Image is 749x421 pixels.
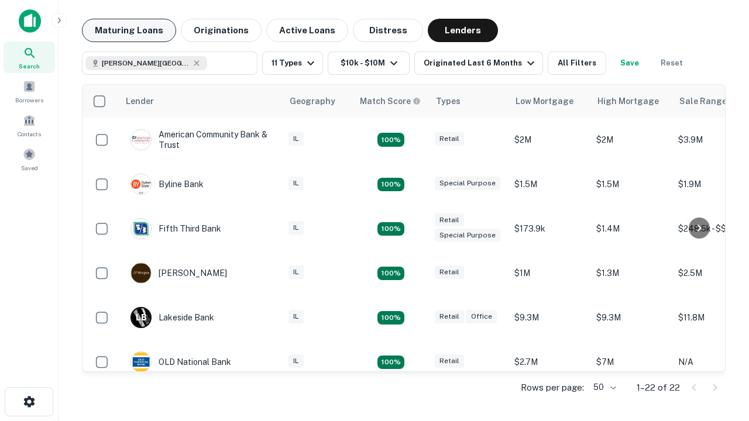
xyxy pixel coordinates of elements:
img: capitalize-icon.png [19,9,41,33]
td: $1.5M [590,162,672,206]
div: 50 [589,379,618,396]
div: Special Purpose [435,177,500,190]
p: 1–22 of 22 [637,381,680,395]
th: High Mortgage [590,85,672,118]
th: Geography [283,85,353,118]
div: Geography [290,94,335,108]
td: $1.4M [590,206,672,251]
div: Retail [435,213,464,227]
button: Maturing Loans [82,19,176,42]
div: Types [436,94,461,108]
td: $1.5M [509,162,590,206]
button: Distress [353,19,423,42]
p: Rows per page: [521,381,584,395]
div: OLD National Bank [130,351,231,372]
th: Types [429,85,509,118]
div: IL [288,354,304,368]
img: picture [131,352,151,372]
div: IL [288,310,304,323]
div: IL [288,132,304,146]
div: American Community Bank & Trust [130,129,271,150]
iframe: Chat Widget [690,327,749,384]
span: Saved [21,163,38,172]
span: Search [19,61,40,71]
span: Contacts [18,129,41,139]
button: All Filters [548,51,606,75]
div: High Mortgage [597,94,659,108]
div: Byline Bank [130,174,204,195]
div: Retail [435,132,464,146]
img: picture [131,130,151,150]
td: $173.9k [509,206,590,251]
a: Contacts [4,109,55,141]
span: Borrowers [15,95,43,105]
img: picture [131,263,151,283]
div: Matching Properties: 2, hasApolloMatch: undefined [377,356,404,370]
div: Lakeside Bank [130,307,214,328]
td: $2M [509,118,590,162]
div: [PERSON_NAME] [130,263,227,284]
th: Capitalize uses an advanced AI algorithm to match your search with the best lender. The match sco... [353,85,429,118]
div: Sale Range [679,94,727,108]
button: 11 Types [262,51,323,75]
div: Retail [435,265,464,279]
div: Retail [435,310,464,323]
a: Borrowers [4,75,55,107]
td: $7M [590,340,672,384]
button: Save your search to get updates of matches that match your search criteria. [611,51,648,75]
img: picture [131,174,151,194]
div: Retail [435,354,464,368]
p: L B [136,312,146,324]
div: Low Mortgage [516,94,573,108]
div: IL [288,265,304,279]
div: Originated Last 6 Months [424,56,538,70]
button: Lenders [428,19,498,42]
div: Fifth Third Bank [130,218,221,239]
td: $1.3M [590,251,672,295]
img: picture [131,219,151,239]
button: Originated Last 6 Months [414,51,543,75]
div: Matching Properties: 2, hasApolloMatch: undefined [377,133,404,147]
div: IL [288,221,304,234]
button: $10k - $10M [328,51,410,75]
h6: Match Score [360,95,418,108]
div: Matching Properties: 2, hasApolloMatch: undefined [377,267,404,281]
td: $2M [590,118,672,162]
div: IL [288,177,304,190]
div: Capitalize uses an advanced AI algorithm to match your search with the best lender. The match sco... [360,95,421,108]
div: Special Purpose [435,229,500,242]
div: Matching Properties: 2, hasApolloMatch: undefined [377,178,404,192]
button: Active Loans [266,19,348,42]
button: Reset [653,51,690,75]
div: Matching Properties: 3, hasApolloMatch: undefined [377,311,404,325]
div: Matching Properties: 2, hasApolloMatch: undefined [377,222,404,236]
td: $9.3M [509,295,590,340]
a: Saved [4,143,55,175]
th: Lender [119,85,283,118]
td: $2.7M [509,340,590,384]
td: $9.3M [590,295,672,340]
td: $1M [509,251,590,295]
a: Search [4,42,55,73]
div: Office [466,310,497,323]
div: Lender [126,94,154,108]
span: [PERSON_NAME][GEOGRAPHIC_DATA], [GEOGRAPHIC_DATA] [102,58,190,68]
th: Low Mortgage [509,85,590,118]
button: Originations [181,19,262,42]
